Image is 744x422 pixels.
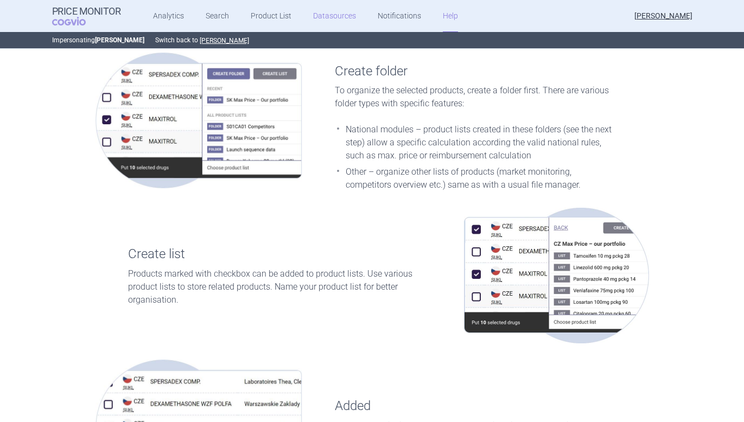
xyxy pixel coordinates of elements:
span: COGVIO [52,17,101,25]
p: Impersonating Switch back to [52,32,692,48]
p: To organize the selected products, create a folder first. There are various folder types with spe... [335,84,616,110]
li: National modules – product lists created in these folders (see the next step) allow a specific ca... [335,123,616,162]
h1: Create folder [335,63,616,79]
strong: [PERSON_NAME] [95,36,144,44]
a: Price MonitorCOGVIO [52,6,121,27]
p: Products marked with checkbox can be added to product lists. Use various product lists to store r... [128,267,431,306]
li: Other – organize other lists of products (market monitoring, competitors overview etc.) same as w... [335,165,616,191]
h1: Added [335,398,616,414]
strong: Price Monitor [52,6,121,17]
button: [PERSON_NAME] [200,36,249,45]
h1: Create list [128,246,431,262]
